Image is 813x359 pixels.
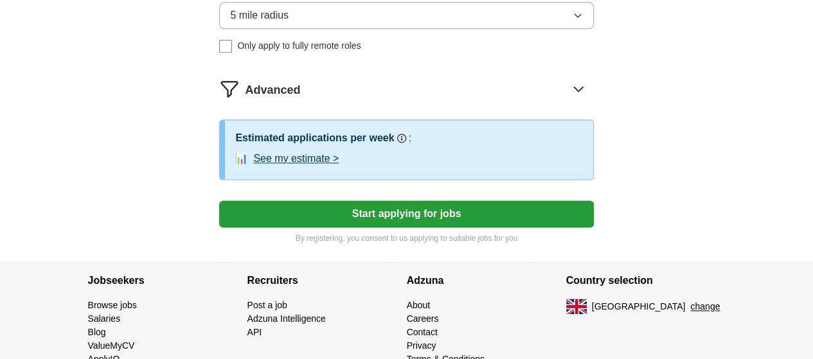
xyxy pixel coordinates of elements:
button: See my estimate > [253,151,339,166]
img: filter [219,78,240,99]
a: ValueMyCV [88,340,135,351]
a: Contact [407,327,438,337]
span: 📊 [235,151,248,166]
a: Careers [407,313,439,324]
button: 5 mile radius [219,2,593,29]
a: Browse jobs [88,300,137,310]
button: Start applying for jobs [219,200,593,227]
a: Blog [88,327,106,337]
span: Advanced [245,82,300,99]
input: Only apply to fully remote roles [219,40,232,53]
a: Privacy [407,340,436,351]
a: About [407,300,431,310]
span: Only apply to fully remote roles [237,39,361,53]
a: Post a job [247,300,287,310]
span: [GEOGRAPHIC_DATA] [592,300,686,313]
h3: Estimated applications per week [235,130,394,146]
a: Salaries [88,313,121,324]
span: 5 mile radius [230,8,289,23]
img: UK flag [566,299,587,314]
p: By registering, you consent to us applying to suitable jobs for you [219,232,593,244]
h3: : [409,130,411,146]
button: change [690,300,720,313]
a: API [247,327,262,337]
a: Adzuna Intelligence [247,313,326,324]
h4: Country selection [566,263,726,299]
